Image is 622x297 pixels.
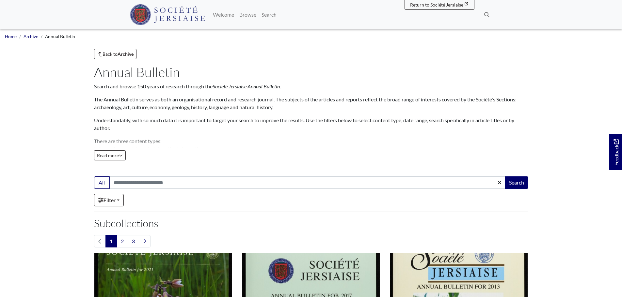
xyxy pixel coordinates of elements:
[94,64,528,80] h1: Annual Bulletin
[94,150,126,160] button: Read all of the content
[410,2,463,7] span: Return to Société Jersiaise
[45,34,75,39] span: Annual Bulletin
[94,235,528,247] nav: pagination
[97,153,123,158] span: Read more
[94,137,528,169] p: There are three content types: Information: contains administrative information. Reports: contain...
[130,4,205,25] img: Société Jersiaise
[259,8,279,21] a: Search
[117,235,128,247] a: Goto page 2
[109,176,505,189] input: Search this collection...
[94,235,106,247] li: Previous page
[210,8,237,21] a: Welcome
[128,235,139,247] a: Goto page 3
[94,194,124,206] a: Filter
[609,134,622,170] a: Would you like to provide feedback?
[94,96,528,111] p: The Annual Bulletin serves as both an organisational record and research journal. The subjects of...
[118,51,134,57] strong: Archive
[237,8,259,21] a: Browse
[24,34,38,39] a: Archive
[505,176,528,189] button: Search
[139,235,151,247] a: Next page
[94,116,528,132] p: Understandably, with so much data it is important to target your search to improve the results. U...
[213,83,280,89] em: Société Jersiaise Annual Bulletin
[105,235,117,247] span: Goto page 1
[94,217,528,230] h2: Subcollections
[94,82,528,90] p: Search and browse 150 years of research through the .
[94,176,110,189] button: All
[612,139,620,165] span: Feedback
[130,3,205,27] a: Société Jersiaise logo
[5,34,17,39] a: Home
[94,49,137,59] a: Back toArchive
